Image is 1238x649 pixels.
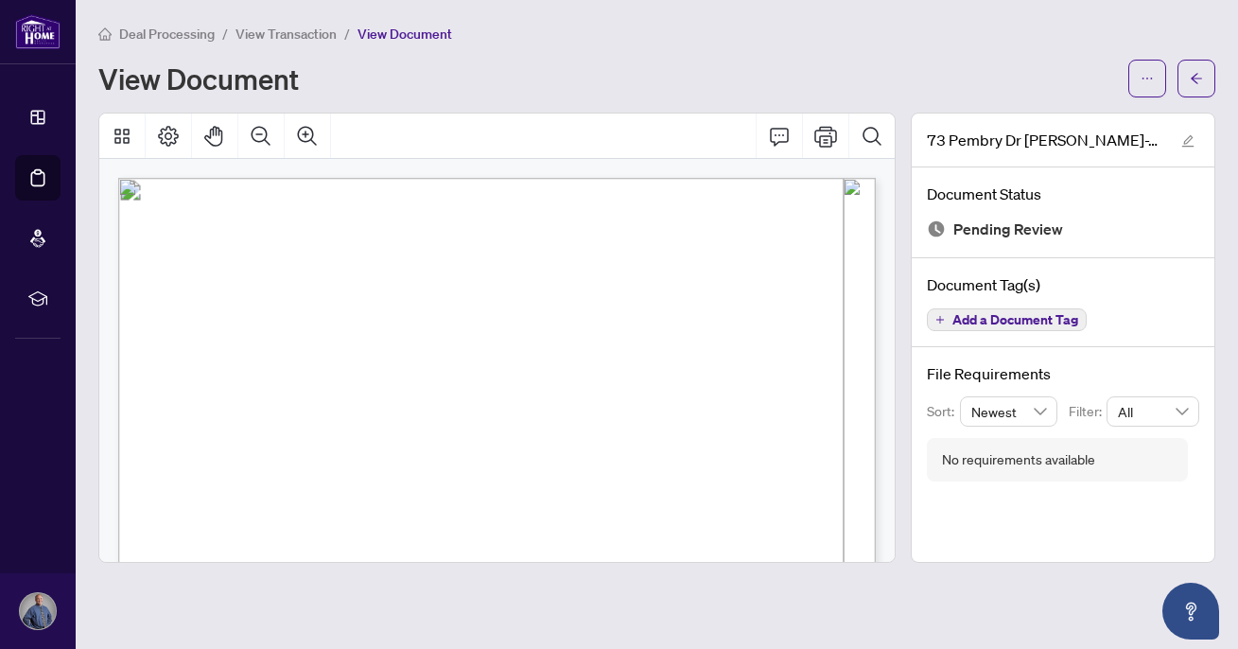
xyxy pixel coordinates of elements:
span: home [98,27,112,41]
h4: Document Status [927,183,1199,205]
li: / [222,23,228,44]
span: View Transaction [235,26,337,43]
p: Filter: [1069,401,1107,422]
span: ellipsis [1141,72,1154,85]
img: Document Status [927,219,946,238]
h4: File Requirements [927,362,1199,385]
span: Deal Processing [119,26,215,43]
span: Newest [971,397,1047,426]
div: No requirements available [942,449,1095,470]
span: Pending Review [953,217,1063,242]
span: arrow-left [1190,72,1203,85]
button: Open asap [1162,583,1219,640]
img: Profile Icon [20,593,56,629]
p: Sort: [927,401,960,422]
span: 73 Pembry Dr [PERSON_NAME]-Trade sheet-Ben to review.pdf [927,129,1163,151]
li: / [344,23,350,44]
h4: Document Tag(s) [927,273,1199,296]
span: edit [1181,134,1194,148]
span: All [1118,397,1188,426]
h1: View Document [98,63,299,94]
button: Add a Document Tag [927,308,1087,331]
img: logo [15,14,61,49]
span: plus [935,315,945,324]
span: Add a Document Tag [952,313,1078,326]
span: View Document [357,26,452,43]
